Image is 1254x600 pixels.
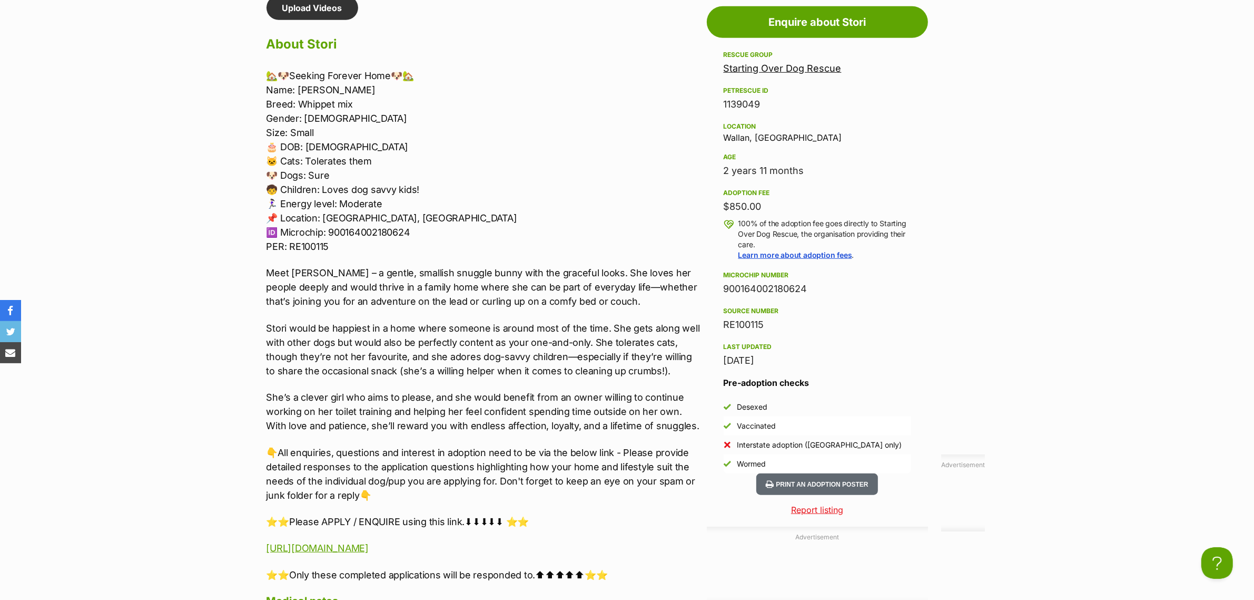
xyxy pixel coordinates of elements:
[724,317,911,332] div: RE100115
[724,63,842,74] a: Starting Over Dog Rescue
[737,402,768,412] div: Desexed
[737,421,776,431] div: Vaccinated
[724,282,911,296] div: 900164002180624
[707,504,928,516] a: Report listing
[724,376,911,389] h3: Pre-adoption checks
[266,568,702,582] p: ⭐⭐Only these completed applications will be responded to.⬆⬆⬆⬆⬆⭐⭐
[266,515,702,529] p: ⭐⭐Please APPLY / ENQUIRE using this link.⬇⬇⬇⬇⬇ ⭐⭐
[724,122,911,131] div: Location
[724,307,911,315] div: Source number
[724,353,911,368] div: [DATE]
[266,390,702,433] p: She’s a clever girl who aims to please, and she would benefit from an owner willing to continue w...
[724,441,731,449] img: No
[724,343,911,351] div: Last updated
[724,163,911,178] div: 2 years 11 months
[266,69,702,254] p: 🏡🐶Seeking Forever Home🐶🏡 Name: [PERSON_NAME] Breed: Whippet mix Gender: [DEMOGRAPHIC_DATA] Size: ...
[724,199,911,214] div: $850.00
[737,459,766,469] div: Wormed
[707,6,928,38] a: Enquire about Stori
[724,120,911,142] div: Wallan, [GEOGRAPHIC_DATA]
[941,454,985,531] div: Advertisement
[738,218,911,260] p: 100% of the adoption fee goes directly to Starting Over Dog Rescue, the organisation providing th...
[737,440,902,450] div: Interstate adoption ([GEOGRAPHIC_DATA] only)
[1201,547,1233,579] iframe: Help Scout Beacon - Open
[756,473,877,495] button: Print an adoption poster
[266,33,702,56] h2: About Stori
[738,250,852,259] a: Learn more about adoption fees
[266,321,702,378] p: Stori would be happiest in a home where someone is around most of the time. She gets along well w...
[266,543,369,554] a: [URL][DOMAIN_NAME]
[266,266,702,308] p: Meet [PERSON_NAME] – a gentle, smallish snuggle bunny with the graceful looks. She loves her peop...
[724,422,731,430] img: Yes
[724,97,911,112] div: 1139049
[724,51,911,59] div: Rescue group
[724,86,911,95] div: PetRescue ID
[724,403,731,411] img: Yes
[724,271,911,279] div: Microchip number
[724,189,911,197] div: Adoption fee
[266,446,702,502] p: 👇All enquiries, questions and interest in adoption need to be via the below link - Please provide...
[724,153,911,161] div: Age
[724,460,731,468] img: Yes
